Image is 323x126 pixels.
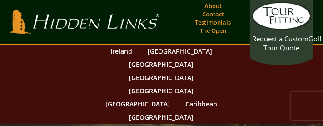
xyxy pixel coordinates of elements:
a: Request a CustomGolf Tour Quote [252,2,311,52]
a: [GEOGRAPHIC_DATA] [101,97,174,111]
a: Caribbean [181,97,222,111]
a: [GEOGRAPHIC_DATA] [124,71,198,84]
span: Request a Custom [252,34,308,43]
a: Ireland [106,45,137,58]
a: [GEOGRAPHIC_DATA] [143,45,217,58]
a: The Open [198,24,229,37]
a: Contact [200,8,226,20]
a: [GEOGRAPHIC_DATA] [124,58,198,71]
a: [GEOGRAPHIC_DATA] [124,84,198,97]
a: Testimonials [193,16,233,29]
a: [GEOGRAPHIC_DATA] [124,111,198,124]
